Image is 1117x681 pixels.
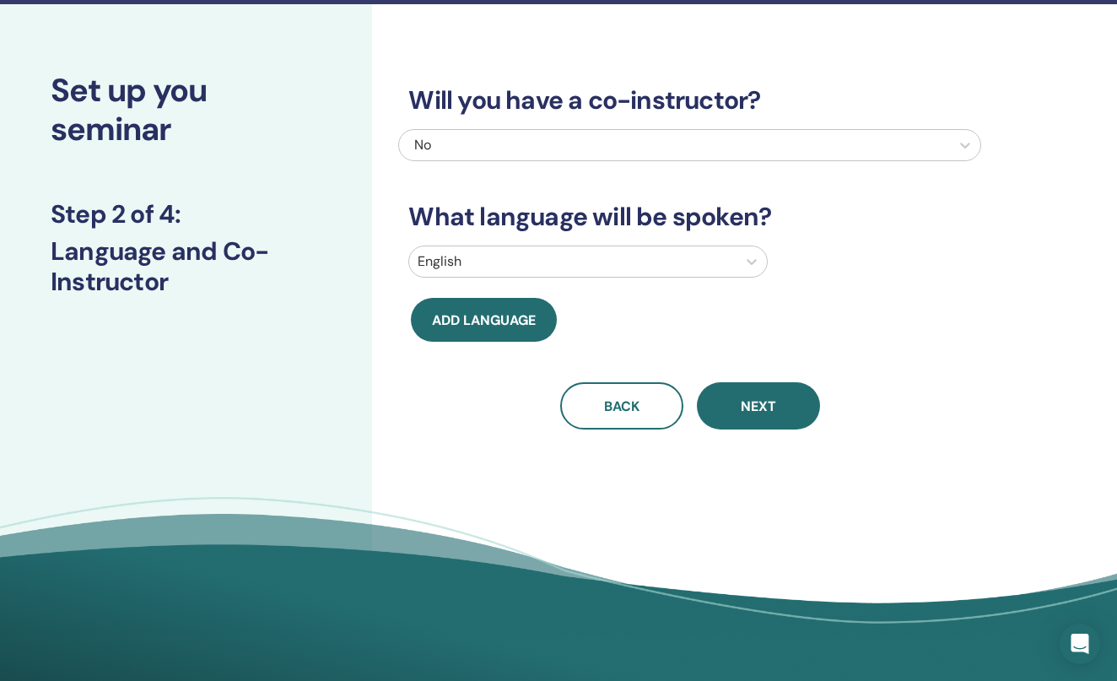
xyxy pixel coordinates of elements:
h3: Step 2 of 4 : [51,199,321,230]
button: Back [560,382,683,430]
span: Next [741,397,776,415]
span: Back [604,397,639,415]
div: Open Intercom Messenger [1060,624,1100,664]
button: Add language [411,298,557,342]
button: Next [697,382,820,430]
h3: Language and Co-Instructor [51,236,321,297]
span: No [414,136,431,154]
h3: What language will be spoken? [398,202,981,232]
span: Add language [432,311,536,329]
h2: Set up you seminar [51,72,321,149]
h3: Will you have a co-instructor? [398,85,981,116]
